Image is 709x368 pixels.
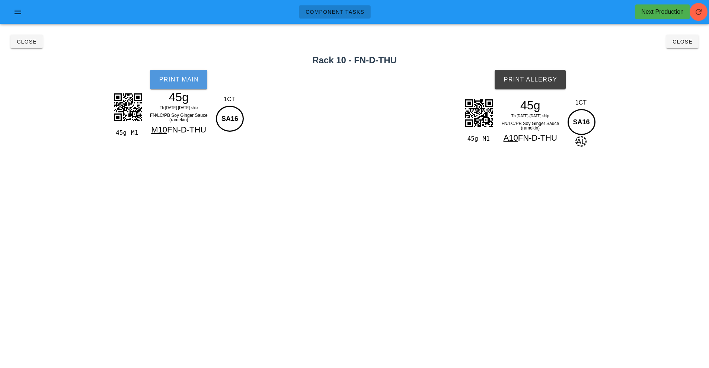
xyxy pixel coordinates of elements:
[464,134,479,144] div: 45g
[159,76,199,83] span: Print Main
[568,109,595,135] div: SA16
[666,35,699,48] button: Close
[167,125,206,134] span: FN-D-THU
[672,39,693,45] span: Close
[151,125,167,134] span: M10
[150,70,207,89] button: Print Main
[503,76,557,83] span: Print Allergy
[504,133,518,143] span: A10
[128,128,143,138] div: M1
[146,92,211,103] div: 45g
[16,39,37,45] span: Close
[460,95,498,132] img: JlJIlJrIZYGbmNIHHaKsRAzhVQ7at8UjeQAUB2QXCcTwVSFWIh+xQwkD5tU5ENJCVb3yQD6dM2FdlAUrL1TTKQPm1TkQ0kJVv...
[498,100,563,111] div: 45g
[305,9,364,15] span: Component Tasks
[146,112,211,124] div: FN/LC/PB Soy Ginger Sauce (ramekin)
[575,136,587,147] span: AL
[10,35,43,48] button: Close
[4,54,705,67] h2: Rack 10 - FN-D-THU
[299,5,371,19] a: Component Tasks
[511,114,549,118] span: Th [DATE]-[DATE] ship
[518,133,557,143] span: FN-D-THU
[566,98,597,107] div: 1CT
[480,134,495,144] div: M1
[109,89,146,126] img: XD6ztXuqAAAAAElFTkSuQmCC
[113,128,128,138] div: 45g
[498,120,563,132] div: FN/LC/PB Soy Ginger Sauce (ramekin)
[641,7,684,16] div: Next Production
[495,70,566,89] button: Print Allergy
[216,106,244,132] div: SA16
[214,95,245,104] div: 1CT
[160,106,198,110] span: Th [DATE]-[DATE] ship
